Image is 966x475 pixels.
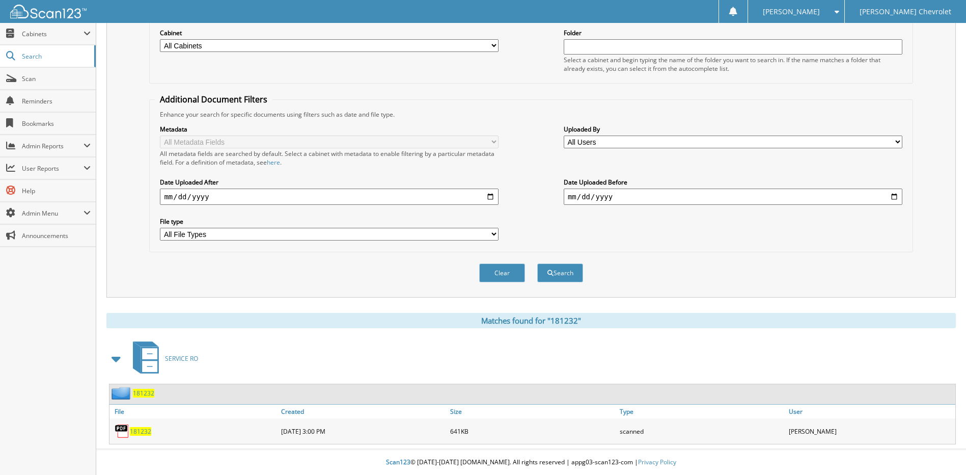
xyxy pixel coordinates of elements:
span: [PERSON_NAME] [763,9,820,15]
span: [PERSON_NAME] Chevrolet [860,9,951,15]
div: © [DATE]-[DATE] [DOMAIN_NAME]. All rights reserved | appg03-scan123-com | [96,450,966,475]
img: PDF.png [115,424,130,439]
span: Announcements [22,231,91,240]
span: Cabinets [22,30,84,38]
a: Created [279,405,448,418]
input: end [564,189,902,205]
span: Bookmarks [22,119,91,128]
div: All metadata fields are searched by default. Select a cabinet with metadata to enable filtering b... [160,149,499,167]
div: [DATE] 3:00 PM [279,421,448,441]
div: Select a cabinet and begin typing the name of the folder you want to search in. If the name match... [564,56,902,73]
a: SERVICE RO [127,338,198,379]
a: Size [448,405,617,418]
a: 181232 [130,427,151,436]
a: User [786,405,955,418]
label: Metadata [160,125,499,134]
img: scan123-logo-white.svg [10,5,87,18]
a: 181232 [133,389,154,398]
div: Matches found for "181232" [106,313,956,328]
a: Type [617,405,786,418]
a: File [109,405,279,418]
button: Clear [479,263,525,282]
span: Scan [22,74,91,83]
label: Date Uploaded After [160,178,499,187]
a: here [267,158,280,167]
label: Uploaded By [564,125,902,134]
span: Reminders [22,97,91,105]
span: User Reports [22,164,84,173]
label: Cabinet [160,29,499,37]
label: Folder [564,29,902,37]
div: [PERSON_NAME] [786,421,955,441]
span: Admin Reports [22,142,84,150]
span: Admin Menu [22,209,84,218]
iframe: Chat Widget [915,426,966,475]
label: Date Uploaded Before [564,178,902,187]
label: File type [160,217,499,226]
span: Help [22,187,91,195]
span: Search [22,52,89,61]
span: SERVICE RO [165,354,198,363]
div: scanned [617,421,786,441]
div: Enhance your search for specific documents using filters such as date and file type. [155,110,907,119]
a: Privacy Policy [638,458,676,466]
div: 641KB [448,421,617,441]
button: Search [537,263,583,282]
legend: Additional Document Filters [155,94,272,105]
input: start [160,189,499,205]
span: Scan123 [386,458,410,466]
img: folder2.png [112,387,133,400]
